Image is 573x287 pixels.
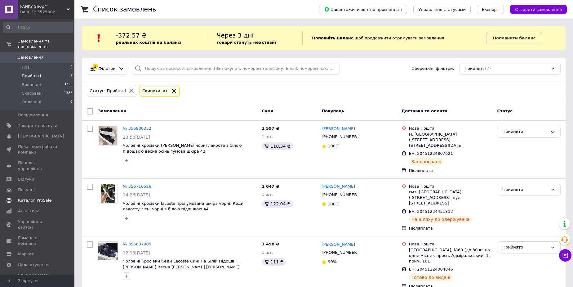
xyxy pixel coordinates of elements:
[93,6,156,13] h1: Список замовлень
[324,7,402,12] span: Завантажити звіт по пром-оплаті
[262,200,293,208] div: 122.04 ₴
[132,63,340,75] input: Пошук за номером замовлення, ПІБ покупця, номером телефону, Email, номером накладної
[123,184,151,189] a: № 356716528
[409,151,453,156] span: ЕН: 20451224807621
[262,192,273,197] span: 1 шт.
[123,201,243,212] a: Чоловічі кросівки lacoste прогумована шкіра чорні, Кеди лакосту літні чорні з білою підошвою 44
[409,216,472,223] div: На шляху до одержувача
[123,192,150,197] span: 14:26[DATE]
[92,64,98,69] div: 1
[302,31,486,45] div: , щоб продовжити отримувати замовлення
[485,66,491,71] span: (7)
[262,109,273,113] span: Cума
[262,126,279,131] span: 1 597 ₴
[328,202,339,206] span: 100%
[262,134,273,139] span: 1 шт.
[312,36,353,40] b: Поповніть Баланс
[18,55,44,60] span: Замовлення
[20,4,67,9] span: FANKY Shop™
[322,242,355,248] a: [PERSON_NAME]
[123,259,240,269] a: Чоловічі Кросівки Кеди Lacoste Сині На Білій Підошві, [PERSON_NAME] Весна [PERSON_NAME] [PERSON_N...
[116,40,182,45] b: реальних коштів на балансі
[123,143,242,154] a: Чоловічі кросівки [PERSON_NAME] чорні лакоста з білою підошвою весна осінь гумова шкіра 42
[70,99,73,105] span: 0
[216,32,254,39] span: Через 3 дні
[497,109,513,113] span: Статус
[64,82,73,87] span: 3725
[141,88,170,94] div: Cкинути все
[18,38,74,50] span: Замовлення та повідомлення
[20,9,74,15] div: Ваш ID: 3525082
[262,184,279,189] span: 1 647 ₴
[18,235,57,246] span: Гаманець компанії
[22,65,31,70] span: Нові
[22,91,43,96] span: Скасовані
[22,99,41,105] span: Оплачені
[320,249,360,257] div: [PHONE_NUMBER]
[418,7,466,12] span: Управління статусами
[409,126,492,131] div: Нова Пошта
[409,184,492,189] div: Нова Пошта
[123,250,150,255] span: 12:19[DATE]
[262,242,279,246] span: 1 498 ₴
[18,123,57,128] span: Товари та послуги
[559,249,571,262] button: Чат з покупцем
[502,128,548,135] div: Прийнято
[409,241,492,247] div: Нова Пошта
[123,135,150,140] span: 23:50[DATE]
[262,142,293,150] div: 118.34 ₴
[320,191,360,199] div: [PHONE_NUMBER]
[18,262,50,268] span: Налаштування
[402,109,447,113] span: Доставка та оплата
[22,73,41,79] span: Прийняті
[101,184,115,203] img: Фото товару
[3,22,73,33] input: Пошук
[99,126,118,145] img: Фото товару
[18,198,51,203] span: Каталог ProSale
[216,40,276,45] b: товари стануть неактивні
[88,88,127,94] div: Статус: Прийняті
[413,5,471,14] button: Управління статусами
[320,133,360,141] div: [PHONE_NUMBER]
[322,184,355,190] a: [PERSON_NAME]
[18,219,57,230] span: Управління сайтом
[18,144,57,155] span: Показники роботи компанії
[98,184,118,204] a: Фото товару
[322,109,344,113] span: Покупець
[262,258,286,266] div: 111 ₴
[116,32,147,39] span: -372.57 ₴
[123,242,151,246] a: № 356687905
[22,82,41,87] span: Виконані
[123,126,151,131] a: № 356800332
[18,177,34,182] span: Відгуки
[18,112,48,118] span: Повідомлення
[262,250,273,255] span: 1 шт.
[98,109,126,113] span: Замовлення
[409,274,453,281] div: Готово до видачі
[409,209,453,214] span: ЕН: 20451224451832
[515,7,562,12] span: Створити замовлення
[18,133,64,139] span: [DEMOGRAPHIC_DATA]
[409,168,492,173] div: Післяплата
[502,244,548,251] div: Прийнято
[98,243,118,260] img: Фото товару
[477,5,504,14] button: Експорт
[482,7,499,12] span: Експорт
[502,186,548,193] div: Прийнято
[486,32,542,44] a: Поповнити баланс
[464,66,484,72] span: Прийняті
[18,160,57,171] span: Панель управління
[409,158,444,165] div: Заплановано
[64,91,73,96] span: 1388
[18,208,39,214] span: Аналітика
[493,36,535,40] b: Поповнити баланс
[409,247,492,264] div: [GEOGRAPHIC_DATA], №69 (до 30 кг на одне місце): просп. Адміральський, 1, прим. 101
[18,251,34,257] span: Маркет
[504,7,567,11] a: Створити замовлення
[409,267,453,271] span: ЕН: 20451224004846
[409,226,492,231] div: Післяплата
[18,187,35,193] span: Покупці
